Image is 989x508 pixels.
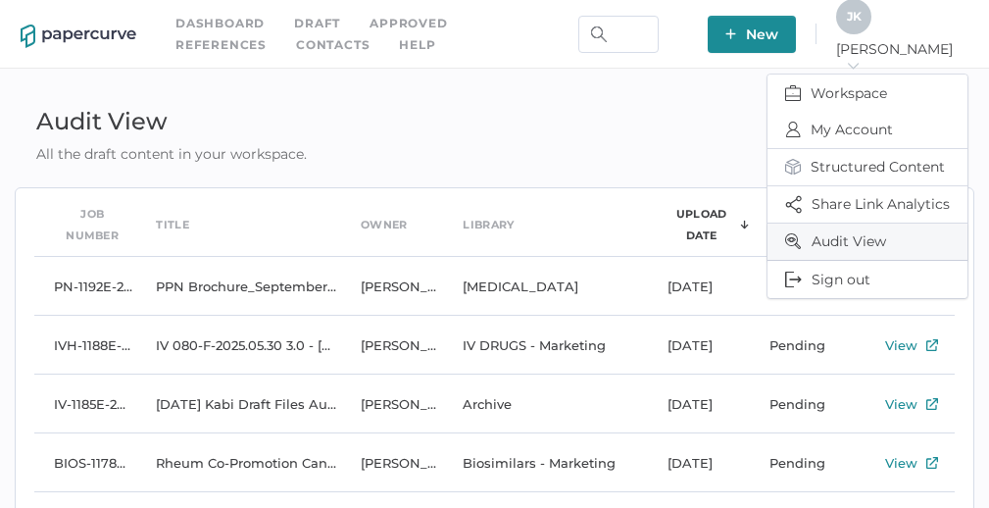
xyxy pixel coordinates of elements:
[370,13,447,34] a: Approved
[785,75,950,112] span: Workspace
[708,16,796,53] button: New
[341,316,443,375] td: [PERSON_NAME]
[648,257,750,316] td: [DATE]
[591,26,607,42] img: search.bf03fe8b.svg
[175,13,265,34] a: Dashboard
[767,75,967,112] button: Workspace
[785,272,802,287] img: logOut.833034f2.svg
[156,214,189,235] div: Title
[648,316,750,375] td: [DATE]
[175,34,267,56] a: References
[443,375,648,433] td: Archive
[785,122,801,137] img: profileIcon.c7730c57.svg
[885,451,917,475] div: View
[21,25,136,48] img: papercurve-logo-colour.7244d18c.svg
[785,149,950,185] span: Structured Content
[34,257,136,316] td: PN-1192E-2025.09.19-1.0
[846,59,860,73] i: arrow_right
[668,203,735,246] div: Upload Date
[15,143,328,165] div: All the draft content in your workspace.
[34,433,136,492] td: BIOS-1178E-2025.09.08-1.0
[294,13,340,34] a: Draft
[926,339,938,351] img: external-link-icon.7ec190a1.svg
[836,40,968,76] span: [PERSON_NAME]
[578,16,659,53] input: Search Workspace
[361,214,408,235] div: Owner
[399,34,435,56] div: help
[767,149,967,186] button: Structured Content
[443,257,648,316] td: [MEDICAL_DATA]
[725,16,778,53] span: New
[136,433,341,492] td: Rheum Co-Promotion Canada_v1-4
[740,220,749,229] img: sorting-arrow-down.c3f0a1d0.svg
[767,186,967,224] button: Share Link Analytics
[767,261,967,298] button: Sign out
[34,375,136,433] td: IV-1185E-2025.09.10-1.0
[750,257,852,316] td: Pending
[767,112,967,149] button: My Account
[767,224,967,261] button: Audit View
[136,257,341,316] td: PPN Brochure_September Update
[785,261,950,298] span: Sign out
[785,233,802,249] img: audit-view-icon.a810f195.svg
[785,85,801,101] img: breifcase.848d6bc8.svg
[750,375,852,433] td: Pending
[341,375,443,433] td: [PERSON_NAME]
[463,214,514,235] div: Library
[136,316,341,375] td: IV 080-F-2025.05.30 3.0 - [MEDICAL_DATA] FFX
[443,316,648,375] td: IV DRUGS - Marketing
[136,375,341,433] td: [DATE] Kabi Draft Files Audit
[648,375,750,433] td: [DATE]
[785,195,802,214] img: share-icon.3dc0fe15.svg
[34,316,136,375] td: IVH-1188E-2025.09.16-1.0
[785,186,950,223] span: Share Link Analytics
[341,433,443,492] td: [PERSON_NAME]
[443,433,648,492] td: Biosimilars - Marketing
[296,34,370,56] a: Contacts
[648,433,750,492] td: [DATE]
[885,333,917,357] div: View
[785,224,950,260] span: Audit View
[750,433,852,492] td: Pending
[885,392,917,416] div: View
[54,203,130,246] div: Job Number
[926,457,938,469] img: external-link-icon.7ec190a1.svg
[15,100,328,143] div: Audit View
[785,112,950,148] span: My Account
[847,9,862,24] span: J K
[926,398,938,410] img: external-link-icon.7ec190a1.svg
[785,159,801,175] img: structured-content-icon.764794f5.svg
[750,316,852,375] td: Pending
[725,28,736,39] img: plus-white.e19ec114.svg
[341,257,443,316] td: [PERSON_NAME]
